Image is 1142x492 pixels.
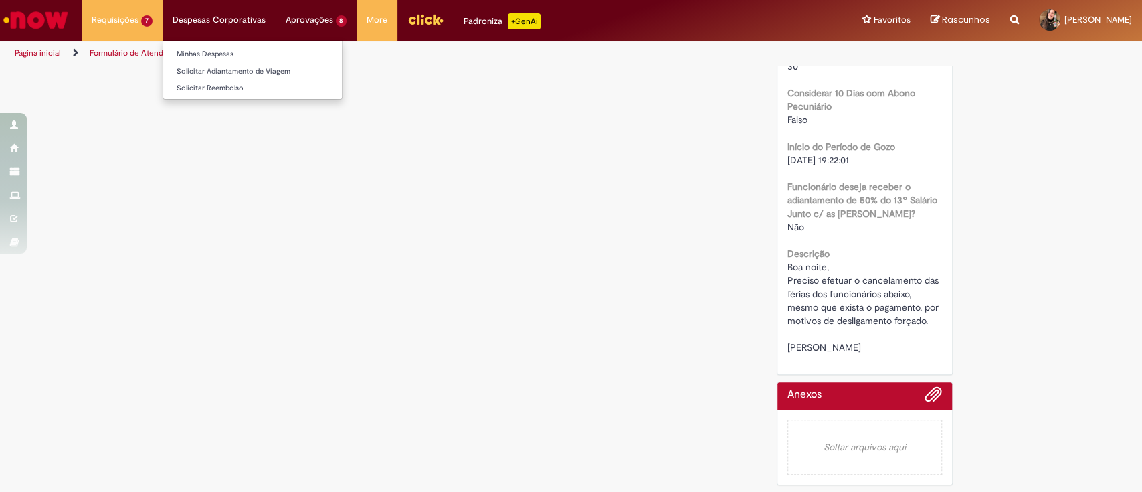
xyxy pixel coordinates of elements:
div: Padroniza [464,13,541,29]
ul: Trilhas de página [10,41,751,66]
span: Requisições [92,13,138,27]
b: Descrição [787,248,830,260]
span: [PERSON_NAME] [1064,14,1132,25]
b: Considerar 10 Dias com Abono Pecuniário [787,87,915,112]
b: Início do Período de Gozo [787,141,895,153]
a: Solicitar Adiantamento de Viagem [163,64,342,79]
b: Funcionário deseja receber o adiantamento de 50% do 13º Salário Junto c/ as [PERSON_NAME]? [787,181,937,220]
a: Solicitar Reembolso [163,81,342,96]
span: Não [787,221,804,233]
span: Despesas Corporativas [173,13,266,27]
span: Favoritos [874,13,911,27]
p: +GenAi [508,13,541,29]
span: 30 [787,60,798,72]
ul: Despesas Corporativas [163,40,343,100]
button: Adicionar anexos [925,386,942,410]
span: Falso [787,114,807,126]
a: Rascunhos [931,14,990,27]
img: ServiceNow [1,7,70,33]
span: 7 [141,15,153,27]
span: 8 [336,15,347,27]
em: Soltar arquivos aqui [787,420,942,475]
a: Página inicial [15,48,61,58]
span: Aprovações [286,13,333,27]
a: Minhas Despesas [163,47,342,62]
span: Rascunhos [942,13,990,26]
h2: Anexos [787,389,822,401]
span: [DATE] 19:22:01 [787,154,849,166]
a: Formulário de Atendimento [90,48,189,58]
span: Boa noite, Preciso efetuar o cancelamento das férias dos funcionários abaixo, mesmo que exista o ... [787,261,941,353]
img: click_logo_yellow_360x200.png [407,9,444,29]
span: More [367,13,387,27]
